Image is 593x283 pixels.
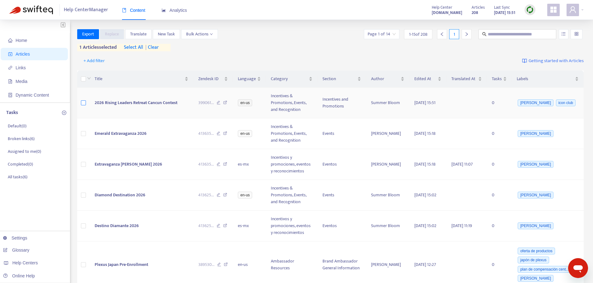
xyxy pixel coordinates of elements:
img: image-link [522,58,527,63]
span: 413635 ... [198,130,214,137]
td: 0 [487,88,512,118]
p: Default ( 0 ) [8,123,26,129]
td: Events [318,118,366,149]
td: Incentivos y promociones, eventos y reconocimientos [266,149,318,180]
td: Eventos [318,149,366,180]
span: en-us [238,99,252,106]
span: Bulk Actions [186,31,213,38]
td: 0 [487,180,512,211]
span: Title [95,75,183,82]
span: Section [322,75,356,82]
td: Events [318,180,366,211]
td: Summer Bloom [366,88,409,118]
span: file-image [8,79,12,84]
button: Translate [125,29,152,39]
td: 0 [487,118,512,149]
span: [PERSON_NAME] [518,99,553,106]
span: Last Sync [494,4,510,11]
span: Plexus Japan Pre-Enrollment [95,261,148,268]
span: [DATE] 11:19 [451,222,472,229]
strong: 208 [472,9,478,16]
th: Language [233,71,266,88]
span: Export [82,31,94,38]
td: es-mx [233,211,266,241]
th: Edited At [409,71,446,88]
th: Labels [512,71,584,88]
span: plus-circle [62,111,66,115]
span: 389530 ... [198,261,214,268]
span: unordered-list [561,32,566,36]
span: en-us [238,192,252,199]
span: Analytics [162,8,187,13]
span: Help Center Manager [64,4,108,16]
span: down [210,33,213,36]
span: 1 - 15 of 208 [409,31,427,38]
span: [PERSON_NAME] [518,192,553,199]
span: [PERSON_NAME] [518,161,553,168]
p: Assigned to me ( 0 ) [8,148,41,155]
button: New Task [153,29,180,39]
a: Getting started with Articles [522,56,584,66]
span: 413635 ... [198,161,214,168]
td: Incentives & Promotions, Events, and Recognition [266,88,318,118]
th: Translated At [446,71,487,88]
span: Links [16,65,26,70]
button: Bulk Actionsdown [181,29,218,39]
button: unordered-list [559,29,568,39]
span: clear [143,44,159,51]
span: [DATE] 15:02 [414,222,436,229]
a: [DOMAIN_NAME] [432,9,462,16]
button: + Add filter [79,56,110,66]
span: Destino Diamante 2026 [95,222,139,229]
span: Help Center [432,4,452,11]
td: [PERSON_NAME] [366,149,409,180]
span: Category [271,75,308,82]
span: Getting started with Articles [529,57,584,65]
td: 0 [487,211,512,241]
span: area-chart [162,8,166,12]
th: Author [366,71,409,88]
th: Zendesk ID [193,71,233,88]
span: Dynamic Content [16,93,49,98]
span: Help Centers [12,260,38,265]
span: Diamond Destination 2026 [95,191,145,199]
img: sync.dc5367851b00ba804db3.png [526,6,534,14]
td: Incentives and Promotions [318,88,366,118]
th: Title [90,71,193,88]
span: japón de plexus [518,257,549,263]
p: Broken links ( 6 ) [8,135,35,142]
span: [DATE] 12:27 [414,261,436,268]
a: Settings [3,235,27,240]
span: 413625 ... [198,192,214,199]
span: 413625 ... [198,222,214,229]
span: [PERSON_NAME] [518,130,553,137]
span: 2026 Rising Leaders Retreat Cancun Contest [95,99,177,106]
span: plan de compensación cent... [518,266,571,273]
td: Incentives & Promotions, Events, and Recognition [266,118,318,149]
span: en-us [238,130,252,137]
td: Summer Bloom [366,211,409,241]
td: Incentives & Promotions, Events, and Recognition [266,180,318,211]
td: 0 [487,149,512,180]
p: Completed ( 0 ) [8,161,33,167]
span: [PERSON_NAME] [518,275,553,282]
span: Tasks [492,75,502,82]
span: Author [371,75,399,82]
span: appstore [550,6,557,13]
span: Articles [472,4,485,11]
span: + Add filter [83,57,105,65]
span: Home [16,38,27,43]
span: icon club [556,99,576,106]
span: oferta de productos [518,248,555,254]
td: es-mx [233,149,266,180]
span: Articles [16,52,30,57]
span: [DATE] 15:18 [414,161,435,168]
span: down [87,76,91,80]
img: Swifteq [9,6,53,14]
span: Labels [517,75,574,82]
span: home [8,38,12,43]
a: Glossary [3,248,29,253]
span: Emerald Extravaganza 2026 [95,130,147,137]
span: Media [16,79,27,84]
span: select all [124,44,143,51]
